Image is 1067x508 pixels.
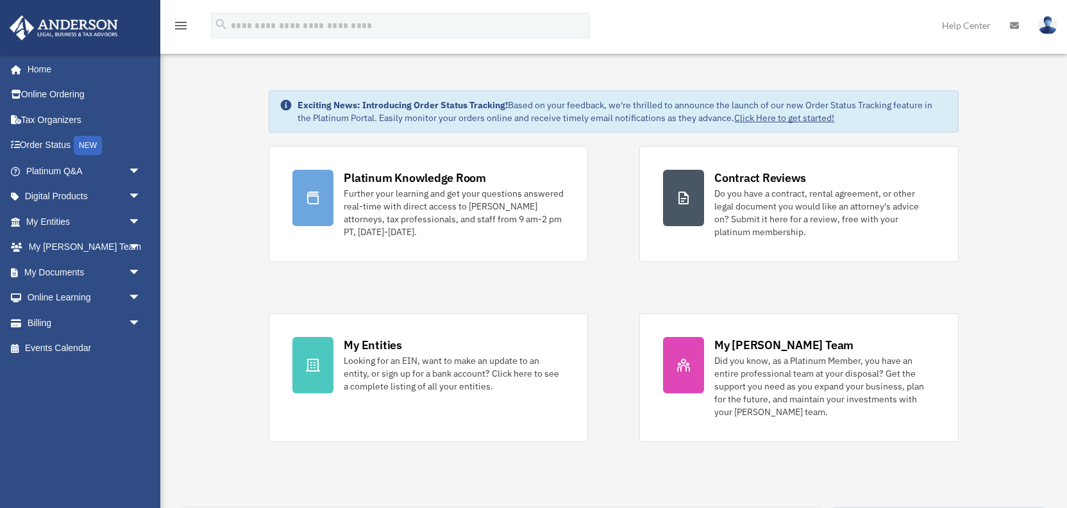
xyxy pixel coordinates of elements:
[714,170,806,186] div: Contract Reviews
[714,187,935,238] div: Do you have a contract, rental agreement, or other legal document you would like an attorney's ad...
[128,209,154,235] span: arrow_drop_down
[734,112,834,124] a: Click Here to get started!
[214,17,228,31] i: search
[128,234,154,261] span: arrow_drop_down
[128,184,154,210] span: arrow_drop_down
[9,259,160,285] a: My Documentsarrow_drop_down
[9,184,160,209] a: Digital Productsarrow_drop_down
[9,310,160,336] a: Billingarrow_drop_down
[714,337,853,353] div: My [PERSON_NAME] Team
[344,354,564,393] div: Looking for an EIN, want to make an update to an entity, or sign up for a bank account? Click her...
[128,310,154,336] span: arrow_drop_down
[74,136,102,155] div: NEW
[269,146,588,262] a: Platinum Knowledge Room Further your learning and get your questions answered real-time with dire...
[9,234,160,260] a: My [PERSON_NAME] Teamarrow_drop_down
[9,133,160,159] a: Order StatusNEW
[639,146,959,262] a: Contract Reviews Do you have a contract, rental agreement, or other legal document you would like...
[6,15,122,40] img: Anderson Advisors Platinum Portal
[344,170,486,186] div: Platinum Knowledge Room
[9,107,160,133] a: Tax Organizers
[9,285,160,311] a: Online Learningarrow_drop_down
[9,336,160,361] a: Events Calendar
[173,22,189,33] a: menu
[298,99,947,124] div: Based on your feedback, we're thrilled to announce the launch of our new Order Status Tracking fe...
[173,18,189,33] i: menu
[344,187,564,238] div: Further your learning and get your questions answered real-time with direct access to [PERSON_NAM...
[128,158,154,184] span: arrow_drop_down
[9,56,154,82] a: Home
[9,209,160,234] a: My Entitiesarrow_drop_down
[128,285,154,311] span: arrow_drop_down
[1038,16,1057,35] img: User Pic
[128,259,154,286] span: arrow_drop_down
[9,82,160,108] a: Online Ordering
[714,354,935,418] div: Did you know, as a Platinum Member, you have an entire professional team at your disposal? Get th...
[639,313,959,442] a: My [PERSON_NAME] Team Did you know, as a Platinum Member, you have an entire professional team at...
[9,158,160,184] a: Platinum Q&Aarrow_drop_down
[269,313,588,442] a: My Entities Looking for an EIN, want to make an update to an entity, or sign up for a bank accoun...
[344,337,401,353] div: My Entities
[298,99,508,111] strong: Exciting News: Introducing Order Status Tracking!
